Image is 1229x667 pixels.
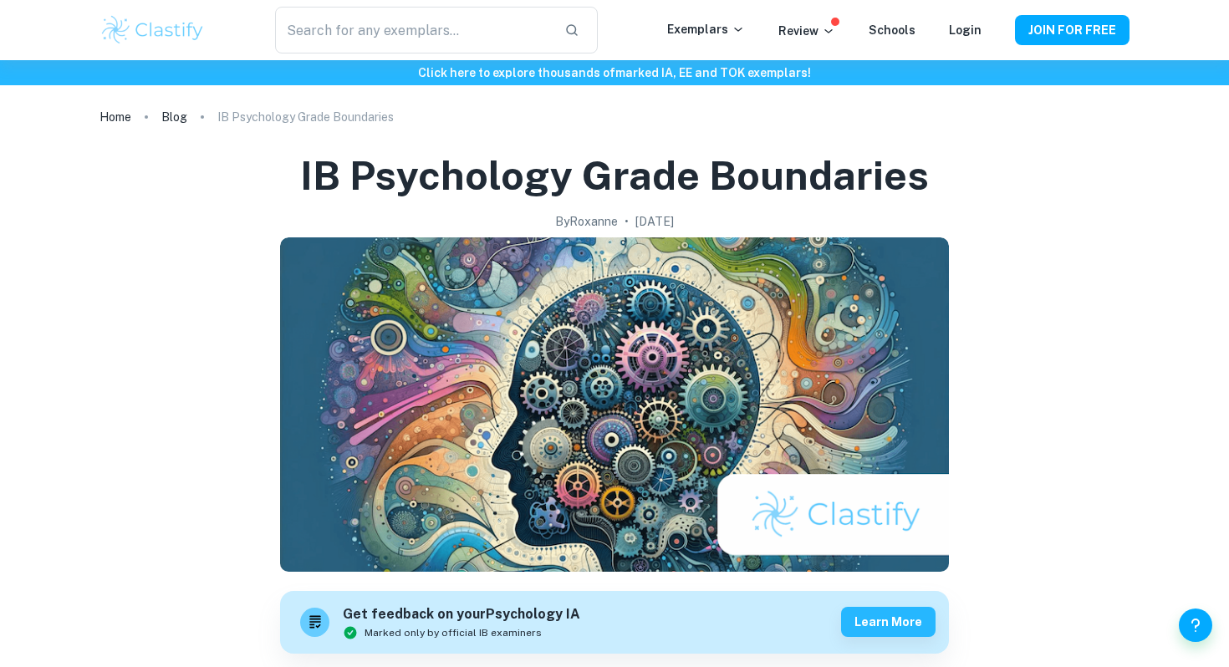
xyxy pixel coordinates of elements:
[841,607,936,637] button: Learn more
[161,105,187,129] a: Blog
[365,625,542,640] span: Marked only by official IB examiners
[300,149,929,202] h1: IB Psychology Grade Boundaries
[949,23,982,37] a: Login
[1015,15,1130,45] button: JOIN FOR FREE
[275,7,551,53] input: Search for any exemplars...
[778,22,835,40] p: Review
[99,105,131,129] a: Home
[625,212,629,231] p: •
[3,64,1226,82] h6: Click here to explore thousands of marked IA, EE and TOK exemplars !
[280,591,949,654] a: Get feedback on yourPsychology IAMarked only by official IB examinersLearn more
[280,237,949,572] img: IB Psychology Grade Boundaries cover image
[99,13,206,47] img: Clastify logo
[217,108,394,126] p: IB Psychology Grade Boundaries
[635,212,674,231] h2: [DATE]
[1179,608,1212,642] button: Help and Feedback
[667,20,745,38] p: Exemplars
[869,23,915,37] a: Schools
[555,212,618,231] h2: By Roxanne
[343,604,580,625] h6: Get feedback on your Psychology IA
